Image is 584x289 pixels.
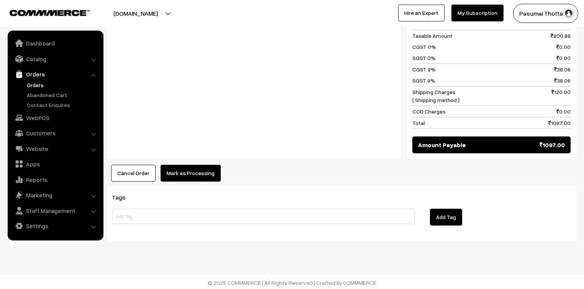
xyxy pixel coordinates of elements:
a: My Subscription [451,5,504,21]
span: Amount Payable [418,140,466,149]
span: SGST 9% [412,76,435,84]
span: Tags [112,193,135,201]
span: CGST 9% [412,65,436,73]
span: 1097.00 [548,119,571,127]
span: Shipping Charges [ Shipping method ] [412,88,459,104]
a: Dashboard [10,36,101,50]
a: Apps [10,157,101,171]
a: Catalog [10,52,101,66]
button: Cancel Order [111,165,156,182]
span: SGST 0% [412,54,436,62]
a: COMMMERCE [10,8,77,17]
a: Contact Enquires [25,101,101,109]
span: 0.00 [556,107,571,115]
a: Marketing [10,188,101,202]
a: Hire an Expert [398,5,445,21]
a: Abandoned Cart [25,91,101,99]
a: Customers [10,126,101,140]
span: Taxable Amount [412,32,453,40]
a: Orders [10,67,101,81]
span: 1097.00 [540,140,565,149]
button: [DOMAIN_NAME] [87,4,185,23]
span: CGST 0% [412,43,436,51]
span: 38.06 [554,65,571,73]
span: 900.88 [551,32,571,40]
a: WebPOS [10,111,101,125]
a: Orders [25,81,101,89]
span: 0.00 [556,54,571,62]
span: Total [412,119,425,127]
img: COMMMERCE [10,10,90,16]
span: COD Charges [412,107,446,115]
button: Add Tag [430,209,462,226]
a: Staff Management [10,204,101,218]
span: 120.00 [551,88,571,104]
a: Website [10,142,101,156]
a: COMMMERCE [343,279,376,286]
button: Mark as Processing [161,165,221,182]
span: 38.06 [554,76,571,84]
img: user [563,8,574,19]
button: Pasumai Thotta… [513,4,578,23]
a: Settings [10,219,101,233]
a: Reports [10,173,101,187]
span: 0.00 [556,43,571,51]
input: Add Tag [112,209,415,224]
